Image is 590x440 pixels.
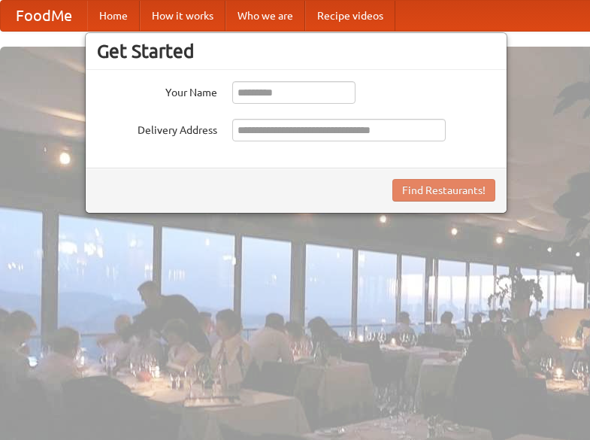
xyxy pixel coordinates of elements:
[140,1,225,31] a: How it works
[87,1,140,31] a: Home
[225,1,305,31] a: Who we are
[97,81,217,100] label: Your Name
[97,40,495,62] h3: Get Started
[1,1,87,31] a: FoodMe
[97,119,217,138] label: Delivery Address
[392,179,495,202] button: Find Restaurants!
[305,1,395,31] a: Recipe videos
